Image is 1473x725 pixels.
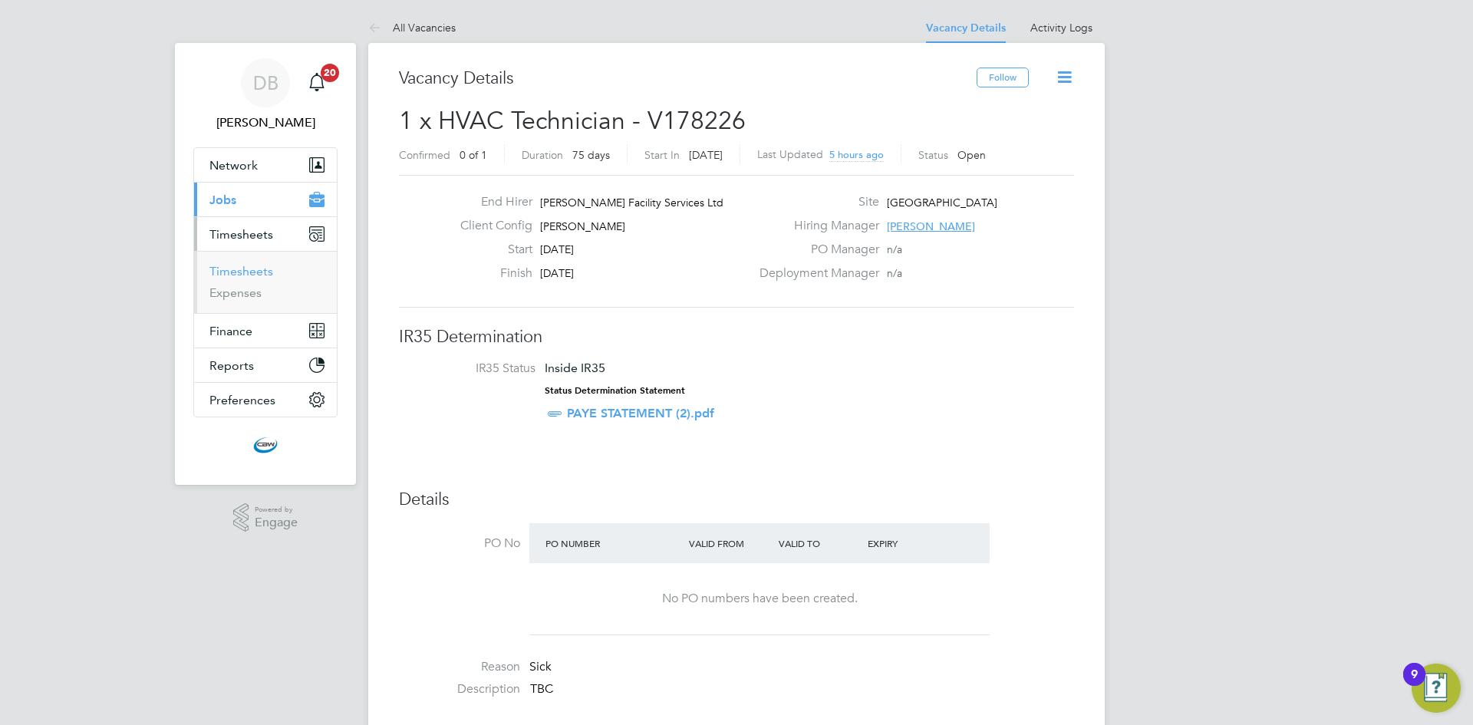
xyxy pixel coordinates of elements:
[321,64,339,82] span: 20
[918,148,948,162] label: Status
[750,218,879,234] label: Hiring Manager
[194,251,337,313] div: Timesheets
[887,196,997,209] span: [GEOGRAPHIC_DATA]
[253,73,278,93] span: DB
[750,265,879,282] label: Deployment Manager
[926,21,1006,35] a: Vacancy Details
[887,219,975,233] span: [PERSON_NAME]
[209,393,275,407] span: Preferences
[522,148,563,162] label: Duration
[864,529,954,557] div: Expiry
[209,227,273,242] span: Timesheets
[540,242,574,256] span: [DATE]
[545,591,974,607] div: No PO numbers have been created.
[399,106,746,136] span: 1 x HVAC Technician - V178226
[233,503,298,532] a: Powered byEngage
[887,266,902,280] span: n/a
[193,114,338,132] span: Daniel Barber
[399,148,450,162] label: Confirmed
[530,681,1074,697] p: TBC
[194,314,337,348] button: Finance
[542,529,685,557] div: PO Number
[399,489,1074,511] h3: Details
[193,58,338,132] a: DB[PERSON_NAME]
[540,196,723,209] span: [PERSON_NAME] Facility Services Ltd
[757,147,823,161] label: Last Updated
[253,433,278,457] img: cbwstaffingsolutions-logo-retina.png
[829,148,884,161] span: 5 hours ago
[957,148,986,162] span: Open
[775,529,865,557] div: Valid To
[540,219,625,233] span: [PERSON_NAME]
[460,148,487,162] span: 0 of 1
[1412,664,1461,713] button: Open Resource Center, 9 new notifications
[1411,674,1418,694] div: 9
[689,148,723,162] span: [DATE]
[194,383,337,417] button: Preferences
[414,361,535,377] label: IR35 Status
[448,242,532,258] label: Start
[399,536,520,552] label: PO No
[448,265,532,282] label: Finish
[545,361,605,375] span: Inside IR35
[209,358,254,373] span: Reports
[448,218,532,234] label: Client Config
[750,194,879,210] label: Site
[209,324,252,338] span: Finance
[887,242,902,256] span: n/a
[255,516,298,529] span: Engage
[644,148,680,162] label: Start In
[194,148,337,182] button: Network
[193,433,338,457] a: Go to home page
[368,21,456,35] a: All Vacancies
[194,217,337,251] button: Timesheets
[209,264,273,278] a: Timesheets
[567,406,714,420] a: PAYE STATEMENT (2).pdf
[399,681,520,697] label: Description
[209,193,236,207] span: Jobs
[175,43,356,485] nav: Main navigation
[545,385,685,396] strong: Status Determination Statement
[209,158,258,173] span: Network
[1030,21,1092,35] a: Activity Logs
[302,58,332,107] a: 20
[750,242,879,258] label: PO Manager
[209,285,262,300] a: Expenses
[540,266,574,280] span: [DATE]
[529,659,552,674] span: Sick
[255,503,298,516] span: Powered by
[194,183,337,216] button: Jobs
[399,326,1074,348] h3: IR35 Determination
[399,659,520,675] label: Reason
[977,68,1029,87] button: Follow
[572,148,610,162] span: 75 days
[399,68,977,90] h3: Vacancy Details
[448,194,532,210] label: End Hirer
[194,348,337,382] button: Reports
[685,529,775,557] div: Valid From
